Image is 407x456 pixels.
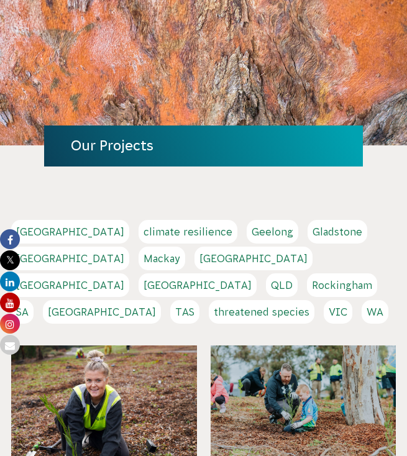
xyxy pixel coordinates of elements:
[194,247,313,270] a: [GEOGRAPHIC_DATA]
[362,300,388,324] a: WA
[139,273,257,297] a: [GEOGRAPHIC_DATA]
[266,273,298,297] a: QLD
[307,273,377,297] a: Rockingham
[170,300,199,324] a: TAS
[209,300,314,324] a: threatened species
[11,300,34,324] a: SA
[71,138,153,153] a: Our Projects
[308,220,367,244] a: Gladstone
[11,273,129,297] a: [GEOGRAPHIC_DATA]
[11,247,129,270] a: [GEOGRAPHIC_DATA]
[43,300,161,324] a: [GEOGRAPHIC_DATA]
[139,247,185,270] a: Mackay
[139,220,237,244] a: climate resilience
[11,220,129,244] a: [GEOGRAPHIC_DATA]
[324,300,352,324] a: VIC
[247,220,298,244] a: Geelong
